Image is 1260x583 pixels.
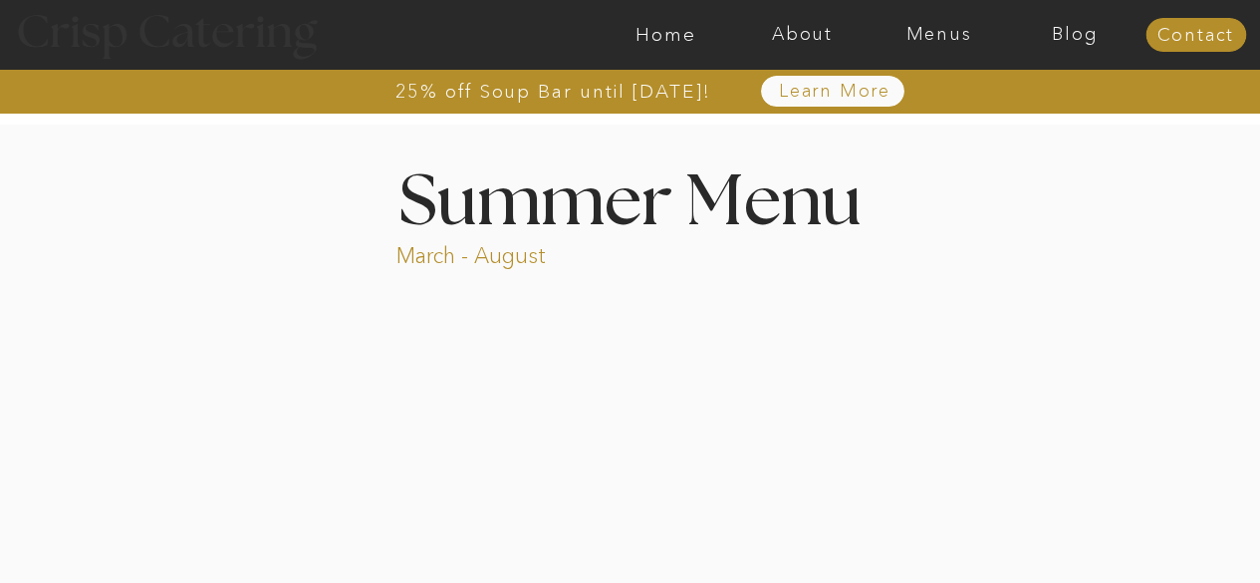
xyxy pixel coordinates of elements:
a: 25% off Soup Bar until [DATE]! [324,82,783,102]
a: Home [598,25,734,45]
a: Blog [1007,25,1143,45]
a: About [734,25,871,45]
a: Learn More [733,82,937,102]
a: Menus [871,25,1007,45]
p: March - August [396,241,670,264]
h1: Summer Menu [354,168,907,227]
a: Contact [1145,26,1246,46]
